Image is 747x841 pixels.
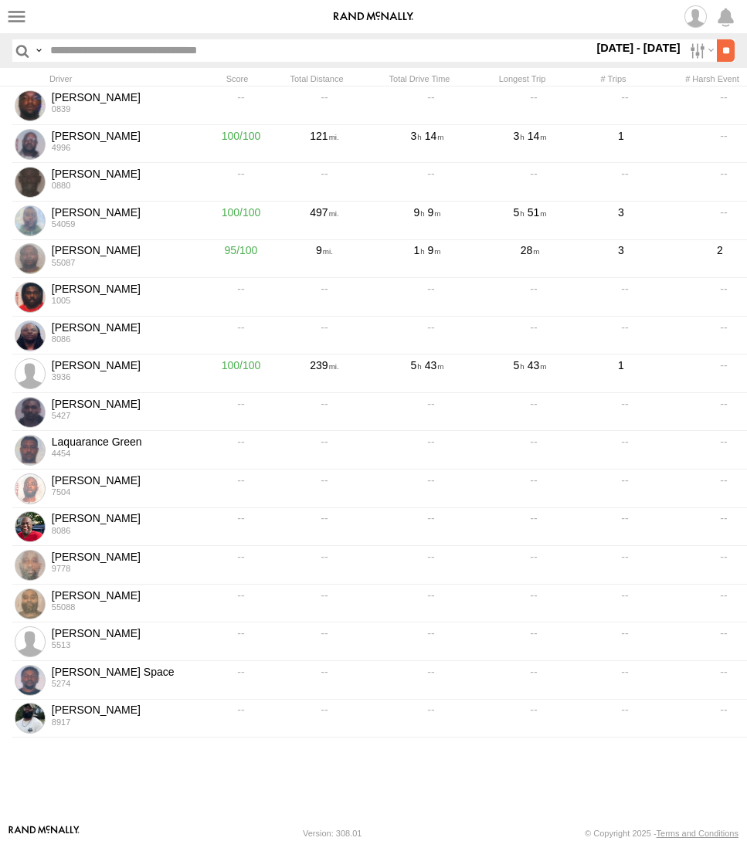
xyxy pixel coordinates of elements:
[52,167,194,181] a: [PERSON_NAME]
[278,73,355,84] div: Total Distance
[575,242,667,277] a: 3
[52,90,194,104] a: [PERSON_NAME]
[425,130,444,142] span: 14
[52,243,194,257] a: [PERSON_NAME]
[52,679,194,688] div: 5274
[52,397,194,411] a: [PERSON_NAME]
[528,359,547,371] span: 43
[528,130,547,142] span: 14
[202,203,280,239] a: 100
[428,206,441,219] span: 9
[202,127,280,162] a: 100
[286,356,363,392] div: 239
[202,73,272,84] div: Score
[575,203,667,239] a: 3
[52,104,194,114] div: 0839
[593,39,684,56] label: [DATE] - [DATE]
[425,359,444,371] span: 43
[52,219,194,229] div: 54059
[202,356,280,392] a: 100
[528,206,547,219] span: 51
[52,372,194,382] div: 3936
[484,73,561,84] div: Longest Trip
[52,564,194,573] div: 9778
[657,829,739,838] a: Terms and Conditions
[567,73,660,84] div: # Trips
[52,358,194,372] a: [PERSON_NAME]
[521,244,540,256] span: 28
[52,526,194,535] div: 8086
[362,73,477,84] div: Total Drive Time
[334,12,414,22] img: rand-logo.svg
[575,356,667,392] a: 1
[52,320,194,334] a: [PERSON_NAME]
[52,282,194,296] a: [PERSON_NAME]
[202,242,280,277] a: 95
[413,244,424,256] span: 1
[8,826,80,841] a: Visit our Website
[411,359,422,371] span: 5
[52,588,194,602] a: [PERSON_NAME]
[514,130,525,142] span: 3
[32,39,45,62] label: Search Query
[52,602,194,612] div: 55088
[52,487,194,497] div: 7504
[52,640,194,649] div: 5513
[52,626,194,640] a: [PERSON_NAME]
[286,203,363,239] div: 497
[52,143,194,152] div: 4996
[428,244,441,256] span: 9
[52,449,194,458] div: 4454
[52,665,194,679] a: [PERSON_NAME] Space
[49,73,196,84] div: Driver
[52,703,194,717] a: [PERSON_NAME]
[52,296,194,305] div: 1005
[52,717,194,727] div: 8917
[286,242,363,277] div: 9
[514,359,525,371] span: 5
[413,206,424,219] span: 9
[411,130,422,142] span: 3
[52,435,194,449] a: Laquarance Green
[303,829,362,838] div: Version: 308.01
[52,129,194,143] a: [PERSON_NAME]
[286,127,363,162] div: 121
[575,127,667,162] a: 1
[52,550,194,564] a: [PERSON_NAME]
[52,258,194,267] div: 55087
[684,39,717,62] label: Search Filter Options
[52,205,194,219] a: [PERSON_NAME]
[585,829,739,838] div: © Copyright 2025 -
[52,334,194,344] div: 8086
[52,411,194,420] div: 5427
[52,181,194,190] div: 0880
[52,473,194,487] a: [PERSON_NAME]
[514,206,525,219] span: 5
[52,511,194,525] a: [PERSON_NAME]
